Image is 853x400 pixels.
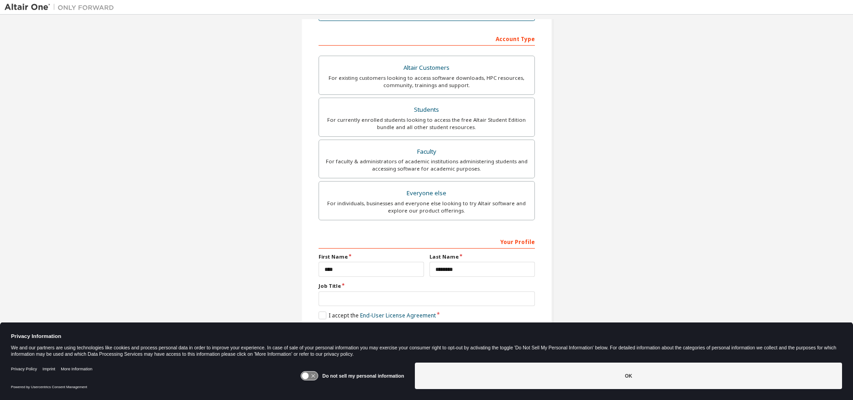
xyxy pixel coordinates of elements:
[324,158,529,172] div: For faculty & administrators of academic institutions administering students and accessing softwa...
[5,3,119,12] img: Altair One
[319,282,535,290] label: Job Title
[319,253,424,260] label: First Name
[324,104,529,116] div: Students
[324,74,529,89] div: For existing customers looking to access software downloads, HPC resources, community, trainings ...
[319,234,535,249] div: Your Profile
[324,200,529,214] div: For individuals, businesses and everyone else looking to try Altair software and explore our prod...
[429,253,535,260] label: Last Name
[324,116,529,131] div: For currently enrolled students looking to access the free Altair Student Edition bundle and all ...
[319,31,535,46] div: Account Type
[324,187,529,200] div: Everyone else
[319,312,436,319] label: I accept the
[324,145,529,158] div: Faculty
[360,312,436,319] a: End-User License Agreement
[324,62,529,74] div: Altair Customers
